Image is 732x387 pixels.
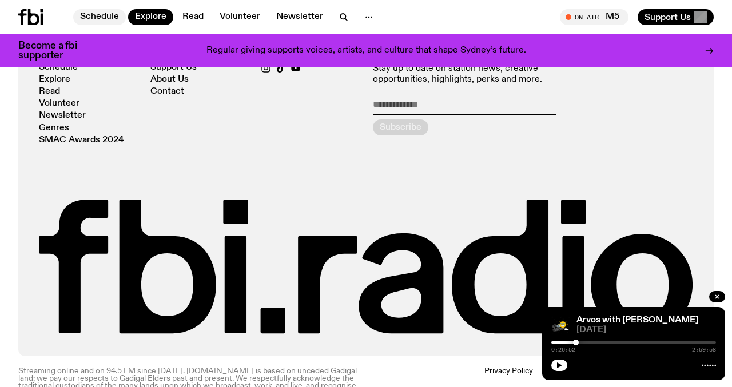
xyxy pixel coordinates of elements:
button: On AirM5 [560,9,628,25]
a: Arvos with [PERSON_NAME] [576,316,698,325]
a: Genres [39,124,69,133]
img: A stock image of a grinning sun with sunglasses, with the text Good Afternoon in cursive [551,316,570,334]
a: About Us [150,75,189,84]
a: Newsletter [39,111,86,120]
h3: Become a fbi supporter [18,41,91,61]
a: Explore [39,75,70,84]
a: SMAC Awards 2024 [39,136,124,145]
button: Subscribe [373,119,428,135]
a: Explore [128,9,173,25]
a: Schedule [73,9,126,25]
span: [DATE] [576,326,716,334]
a: Read [176,9,210,25]
a: Read [39,87,60,96]
a: Volunteer [213,9,267,25]
span: 0:26:52 [551,347,575,353]
a: Volunteer [39,99,79,108]
span: 2:59:58 [692,347,716,353]
p: Stay up to date on station news, creative opportunities, highlights, perks and more. [373,63,582,85]
a: Contact [150,87,184,96]
p: Regular giving supports voices, artists, and culture that shape Sydney’s future. [206,46,526,56]
span: Support Us [645,12,691,22]
a: Newsletter [269,9,330,25]
button: Support Us [638,9,714,25]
